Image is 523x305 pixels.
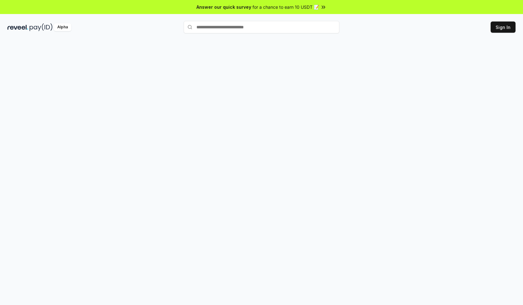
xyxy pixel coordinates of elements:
[252,4,319,10] span: for a chance to earn 10 USDT 📝
[30,23,53,31] img: pay_id
[54,23,71,31] div: Alpha
[196,4,251,10] span: Answer our quick survey
[7,23,28,31] img: reveel_dark
[491,21,516,33] button: Sign In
